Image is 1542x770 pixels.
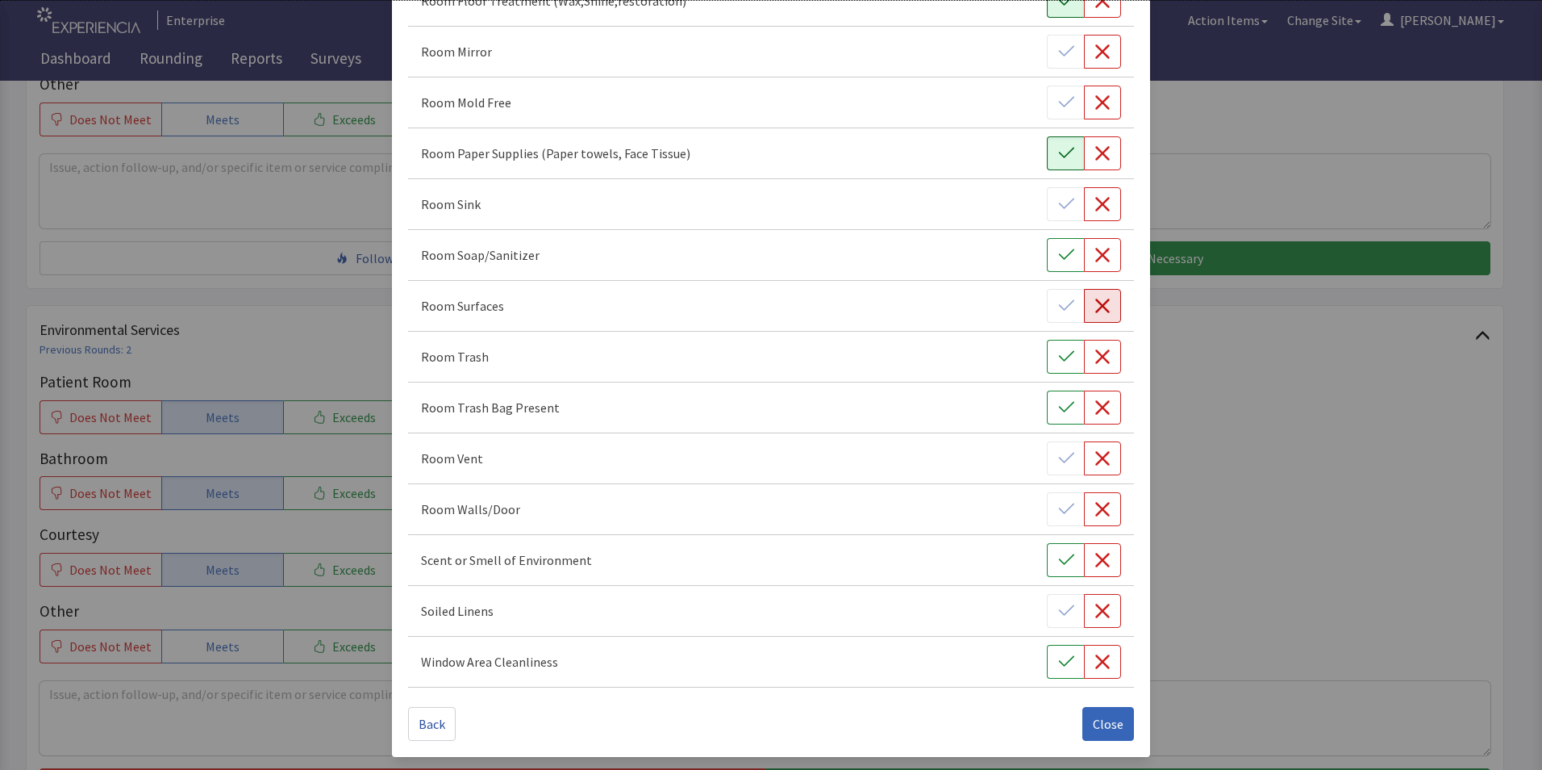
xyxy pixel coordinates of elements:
[421,347,489,366] p: Room Trash
[421,42,492,61] p: Room Mirror
[421,550,592,570] p: Scent or Smell of Environment
[1093,714,1123,734] span: Close
[421,500,520,519] p: Room Walls/Door
[421,601,494,621] p: Soiled Linens
[421,296,504,316] p: Room Surfaces
[419,714,445,734] span: Back
[421,449,483,468] p: Room Vent
[408,707,456,741] button: Back
[421,398,560,417] p: Room Trash Bag Present
[421,652,558,672] p: Window Area Cleanliness
[421,93,511,112] p: Room Mold Free
[421,144,690,163] p: Room Paper Supplies (Paper towels, Face Tissue)
[1082,707,1134,741] button: Close
[421,245,540,265] p: Room Soap/Sanitizer
[421,195,481,214] p: Room Sink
